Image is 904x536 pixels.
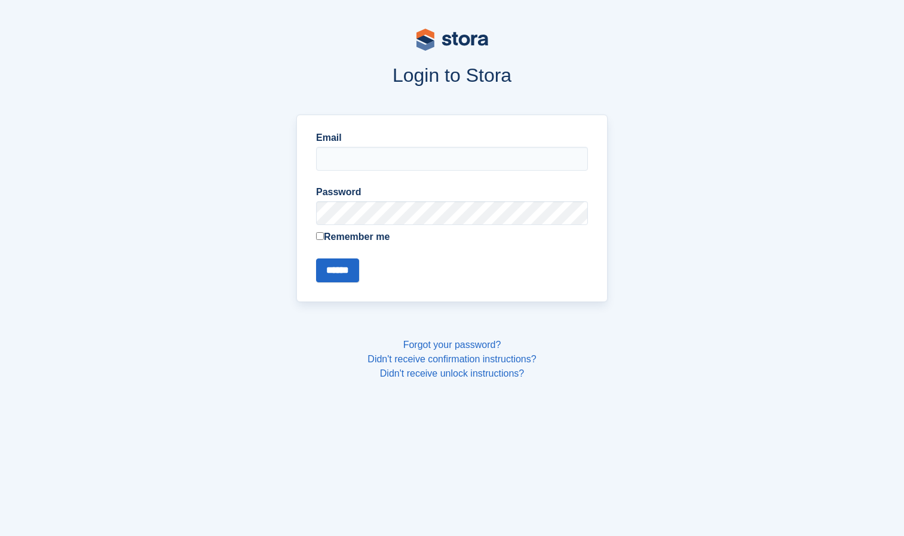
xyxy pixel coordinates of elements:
[316,232,324,240] input: Remember me
[403,340,501,350] a: Forgot your password?
[316,185,588,199] label: Password
[316,230,588,244] label: Remember me
[380,368,524,378] a: Didn't receive unlock instructions?
[316,131,588,145] label: Email
[367,354,536,364] a: Didn't receive confirmation instructions?
[69,64,836,86] h1: Login to Stora
[416,29,488,51] img: stora-logo-53a41332b3708ae10de48c4981b4e9114cc0af31d8433b30ea865607fb682f29.svg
